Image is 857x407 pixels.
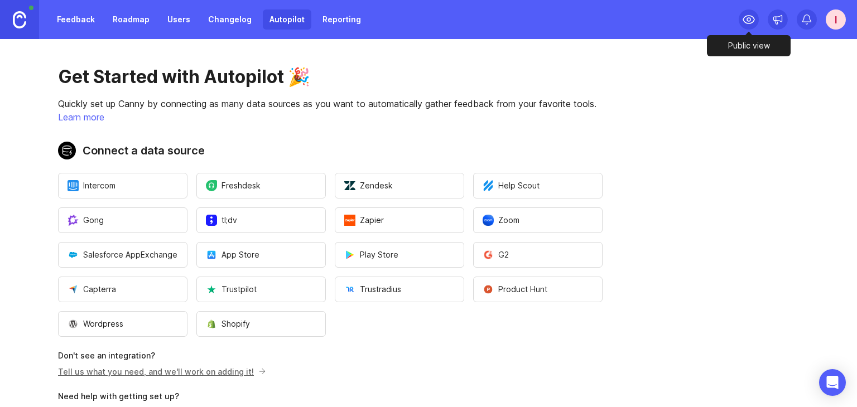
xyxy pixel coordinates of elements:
[58,142,603,159] h2: Connect a data source
[196,207,326,233] button: Open a modal to start the flow of installing tl;dv.
[344,215,384,226] span: Zapier
[196,173,326,198] button: Open a modal to start the flow of installing Freshdesk.
[335,277,464,302] button: Open a modal to start the flow of installing Trustradius.
[206,318,250,330] span: Shopify
[473,242,603,268] button: Open a modal to start the flow of installing G2.
[50,9,102,30] a: Feedback
[473,277,603,302] button: Open a modal to start the flow of installing Product Hunt.
[58,173,187,198] button: Open a modal to start the flow of installing Intercom.
[58,242,187,268] button: Open a modal to start the flow of installing Salesforce AppExchange.
[58,112,104,123] a: Learn more
[13,11,26,28] img: Canny Home
[58,277,187,302] button: Open a modal to start the flow of installing Capterra.
[68,215,104,226] span: Gong
[707,35,791,56] div: Public view
[58,66,603,88] h1: Get Started with Autopilot 🎉
[58,311,187,337] button: Open a modal to start the flow of installing Wordpress.
[58,207,187,233] button: Open a modal to start the flow of installing Gong.
[344,180,393,191] span: Zendesk
[263,9,311,30] a: Autopilot
[483,215,519,226] span: Zoom
[68,249,177,260] span: Salesforce AppExchange
[473,207,603,233] button: Open a modal to start the flow of installing Zoom.
[196,242,326,268] button: Open a modal to start the flow of installing App Store.
[483,284,547,295] span: Product Hunt
[483,249,509,260] span: G2
[58,350,603,361] p: Don't see an integration?
[58,97,603,110] p: Quickly set up Canny by connecting as many data sources as you want to automatically gather feedb...
[483,180,540,191] span: Help Scout
[335,207,464,233] button: Open a modal to start the flow of installing Zapier.
[68,180,115,191] span: Intercom
[335,173,464,198] button: Open a modal to start the flow of installing Zendesk.
[161,9,197,30] a: Users
[58,391,603,402] p: Need help with getting set up?
[819,369,846,396] div: Open Intercom Messenger
[106,9,156,30] a: Roadmap
[206,284,257,295] span: Trustpilot
[826,9,846,30] button: I
[68,284,116,295] span: Capterra
[335,242,464,268] button: Open a modal to start the flow of installing Play Store.
[206,180,261,191] span: Freshdesk
[196,277,326,302] button: Open a modal to start the flow of installing Trustpilot.
[68,318,123,330] span: Wordpress
[206,215,237,226] span: tl;dv
[344,284,401,295] span: Trustradius
[206,249,259,260] span: App Store
[344,249,398,260] span: Play Store
[196,311,326,337] button: Open a modal to start the flow of installing Shopify.
[316,9,368,30] a: Reporting
[58,367,263,376] a: Tell us what you need, and we'll work on adding it!
[473,173,603,198] button: Open a modal to start the flow of installing Help Scout.
[201,9,258,30] a: Changelog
